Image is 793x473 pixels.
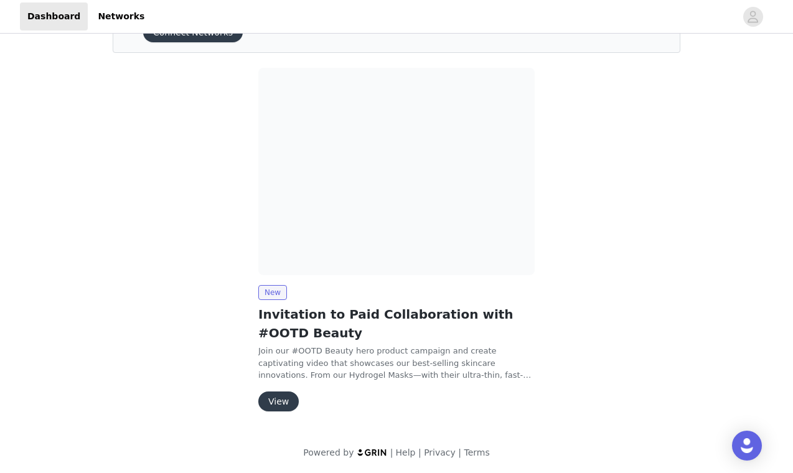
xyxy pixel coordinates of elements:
[396,447,416,457] a: Help
[424,447,456,457] a: Privacy
[390,447,393,457] span: |
[258,285,287,300] span: New
[303,447,354,457] span: Powered by
[258,345,535,382] p: Join our #OOTD Beauty hero product campaign and create captivating video that showcases our best-...
[258,68,535,275] img: OOTDBEAUTY
[418,447,421,457] span: |
[90,2,152,30] a: Networks
[732,431,762,461] div: Open Intercom Messenger
[747,7,759,27] div: avatar
[20,2,88,30] a: Dashboard
[464,447,489,457] a: Terms
[258,305,535,342] h2: Invitation to Paid Collaboration with #OOTD Beauty
[258,391,299,411] button: View
[357,448,388,456] img: logo
[258,397,299,406] a: View
[458,447,461,457] span: |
